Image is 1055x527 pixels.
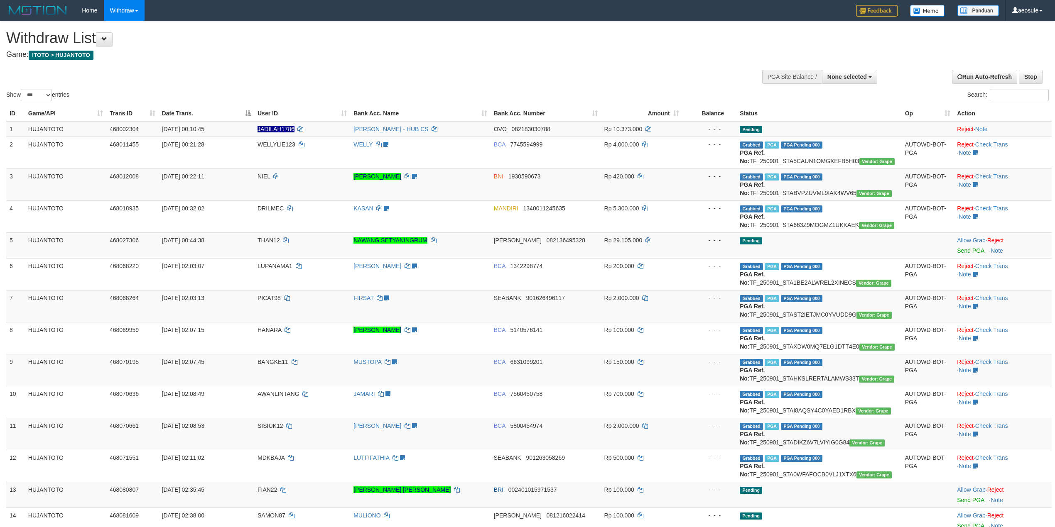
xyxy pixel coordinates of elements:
b: PGA Ref. No: [740,181,765,196]
a: [PERSON_NAME] [353,263,401,269]
span: Grabbed [740,359,763,366]
th: ID [6,106,25,121]
input: Search: [990,89,1049,101]
a: Reject [957,295,974,301]
select: Showentries [21,89,52,101]
td: · · [954,200,1052,232]
span: None selected [827,73,867,80]
a: Reject [957,126,974,132]
span: Grabbed [740,423,763,430]
span: Grabbed [740,391,763,398]
a: Note [959,181,971,188]
td: TF_250901_STAHKSLRERTALAMWS33T [736,354,902,386]
td: · [954,121,1052,137]
td: · · [954,418,1052,450]
div: - - - [686,140,734,149]
a: Note [959,149,971,156]
span: Marked by aeowina [765,455,779,462]
span: Rp 100.000 [604,327,634,333]
span: 468002304 [110,126,139,132]
span: PGA Pending [781,173,822,181]
span: Copy 5140576141 to clipboard [510,327,542,333]
td: 5 [6,232,25,258]
a: Note [959,399,971,405]
div: - - - [686,262,734,270]
td: 10 [6,386,25,418]
span: WELLYLIE123 [258,141,295,148]
span: PICAT98 [258,295,281,301]
td: · · [954,137,1052,168]
a: Reject [987,512,1004,519]
span: PGA Pending [781,327,822,334]
a: [PERSON_NAME] [353,422,401,429]
div: - - - [686,294,734,302]
span: Copy 002401015971537 to clipboard [508,486,557,493]
th: Amount: activate to sort column ascending [601,106,682,121]
td: 3 [6,168,25,200]
span: · [957,237,987,244]
a: Check Trans [975,263,1008,269]
a: Note [959,303,971,310]
a: LUTFIFATHIA [353,454,389,461]
span: BCA [494,359,505,365]
a: Reject [957,263,974,269]
a: Reject [987,237,1004,244]
td: HUJANTOTO [25,354,106,386]
span: Copy 7745594999 to clipboard [510,141,542,148]
div: PGA Site Balance / [762,70,822,84]
th: Op: activate to sort column ascending [902,106,954,121]
div: - - - [686,422,734,430]
span: Rp 100.000 [604,486,634,493]
span: [DATE] 02:07:15 [162,327,204,333]
span: [DATE] 00:10:45 [162,126,204,132]
span: 468011455 [110,141,139,148]
td: · · [954,450,1052,482]
td: HUJANTOTO [25,386,106,418]
a: Note [959,271,971,278]
span: PGA Pending [781,142,822,149]
span: PGA Pending [781,455,822,462]
td: · [954,232,1052,258]
td: AUTOWD-BOT-PGA [902,322,954,354]
span: Vendor URL: https://settle31.1velocity.biz [856,280,891,287]
span: [PERSON_NAME] [494,512,542,519]
span: [DATE] 02:08:53 [162,422,204,429]
span: [DATE] 02:03:13 [162,295,204,301]
span: 468070195 [110,359,139,365]
span: PGA Pending [781,295,822,302]
a: NAWANG SETYANINGRUM [353,237,427,244]
th: Action [954,106,1052,121]
a: Reject [957,141,974,148]
a: Reject [957,205,974,212]
td: 8 [6,322,25,354]
span: Marked by aeozaky [765,327,779,334]
td: 2 [6,137,25,168]
span: Rp 420.000 [604,173,634,180]
span: PGA Pending [781,423,822,430]
span: Vendor URL: https://settle31.1velocity.biz [859,222,894,229]
span: Rp 10.373.000 [604,126,643,132]
img: Feedback.jpg [856,5,898,17]
div: - - - [686,236,734,244]
span: Grabbed [740,295,763,302]
td: TF_250901_STAST2IETJMC0YVUDD9G [736,290,902,322]
span: 468081609 [110,512,139,519]
span: PGA Pending [781,359,822,366]
span: Vendor URL: https://settle31.1velocity.biz [856,190,892,197]
td: AUTOWD-BOT-PGA [902,200,954,232]
a: Reject [957,422,974,429]
span: Vendor URL: https://settle31.1velocity.biz [859,344,895,351]
span: Copy 082136495328 to clipboard [547,237,585,244]
span: Vendor URL: https://settle31.1velocity.biz [859,376,894,383]
span: 468012008 [110,173,139,180]
a: Note [959,367,971,373]
th: User ID: activate to sort column ascending [254,106,350,121]
img: Button%20Memo.svg [910,5,945,17]
span: Copy 901263058269 to clipboard [526,454,565,461]
span: 468070661 [110,422,139,429]
span: PGA Pending [781,263,822,270]
a: Reject [957,454,974,461]
div: - - - [686,125,734,133]
span: Grabbed [740,173,763,181]
td: HUJANTOTO [25,418,106,450]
